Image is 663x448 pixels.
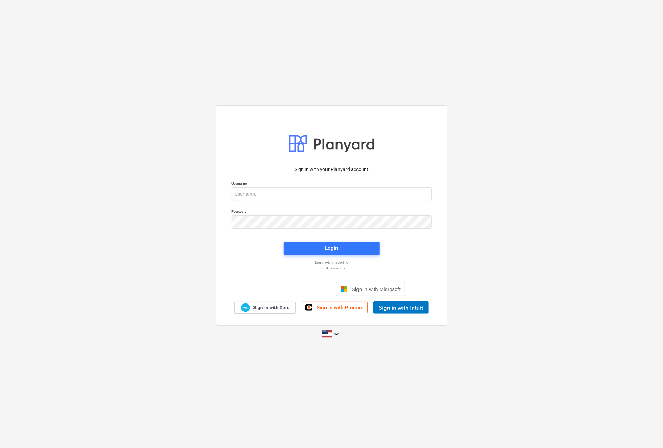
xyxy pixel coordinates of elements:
span: Sign in with Procore [317,305,363,311]
a: Sign in with Procore [301,302,368,313]
img: Xero logo [241,303,250,312]
a: Forgot password? [228,266,435,270]
iframe: Sign in with Google Button [255,281,334,297]
img: Microsoft logo [341,286,348,292]
div: Login [325,244,338,253]
button: Login [284,242,380,255]
p: Username [232,181,432,187]
a: Sign in with Xero [234,302,296,314]
p: Password [232,209,432,215]
span: Sign in with Microsoft [352,286,401,292]
a: Log in with magic link [228,260,435,265]
span: Sign in with Xero [253,305,289,311]
p: Sign in with your Planyard account [232,166,432,173]
i: keyboard_arrow_down [332,330,341,338]
input: Username [232,187,432,201]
